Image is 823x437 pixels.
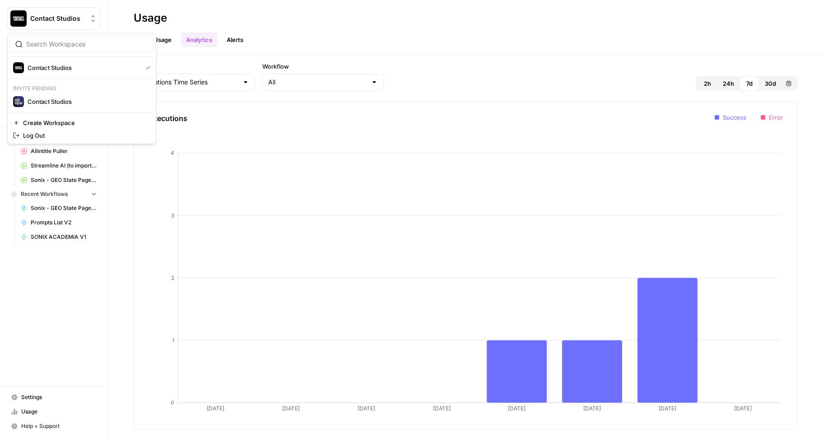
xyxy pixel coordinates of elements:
[134,11,167,25] div: Usage
[358,405,375,412] tspan: [DATE]
[17,215,101,230] a: Prompts List V2
[17,201,101,215] a: Sonix - GEO State Pages DEMO
[717,76,739,91] button: 24h
[30,14,85,23] span: Contact Studios
[10,10,27,27] img: Contact Studios Logo
[31,233,97,241] span: SONIX ACADEMIA V1
[9,116,154,129] a: Create Workspace
[715,113,746,122] li: Success
[31,162,97,170] span: Streamline AI (to import) - Streamline AI Import.csv
[508,405,525,412] tspan: [DATE]
[181,33,218,47] a: Analytics
[31,176,97,184] span: Sonix - GEO State Pages Grid
[31,218,97,227] span: Prompts List V2
[7,404,101,419] a: Usage
[723,79,734,88] span: 24h
[659,405,676,412] tspan: [DATE]
[31,204,97,212] span: Sonix - GEO State Pages DEMO
[21,393,97,401] span: Settings
[17,144,101,158] a: Allintitle Puller
[9,83,154,94] p: Invite pending
[17,173,101,187] a: Sonix - GEO State Pages Grid
[171,274,174,281] tspan: 2
[7,187,101,201] button: Recent Workflows
[17,158,101,173] a: Streamline AI (to import) - Streamline AI Import.csv
[7,419,101,433] button: Help + Support
[26,40,148,49] input: Search Workspaces
[21,190,68,198] span: Recent Workflows
[697,76,717,91] button: 2h
[759,76,781,91] button: 30d
[583,405,601,412] tspan: [DATE]
[134,62,255,71] label: Metric
[171,212,174,219] tspan: 3
[7,33,156,144] div: Workspace: Contact Studios
[9,129,154,142] a: Log Out
[433,405,451,412] tspan: [DATE]
[21,408,97,416] span: Usage
[282,405,300,412] tspan: [DATE]
[23,131,147,140] span: Log Out
[221,33,249,47] a: Alerts
[17,230,101,244] a: SONIX ACADEMIA V1
[7,390,101,404] a: Settings
[172,337,174,344] tspan: 1
[268,78,367,87] input: All
[746,79,753,88] span: 7d
[28,97,147,106] span: Contact Studios
[761,113,783,122] li: Error
[171,149,174,156] tspan: 4
[139,78,238,87] input: Executions Time Series
[765,79,776,88] span: 30d
[28,63,139,72] span: Contact Studios
[13,62,24,73] img: Contact Studios Logo
[31,147,97,155] span: Allintitle Puller
[134,33,177,47] a: Task Usage
[21,422,97,430] span: Help + Support
[13,96,24,107] img: Contact Studios Logo
[207,405,224,412] tspan: [DATE]
[23,118,147,127] span: Create Workspace
[734,405,752,412] tspan: [DATE]
[704,79,711,88] span: 2h
[7,7,101,30] button: Workspace: Contact Studios
[262,62,384,71] label: Workflow
[171,399,174,406] tspan: 0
